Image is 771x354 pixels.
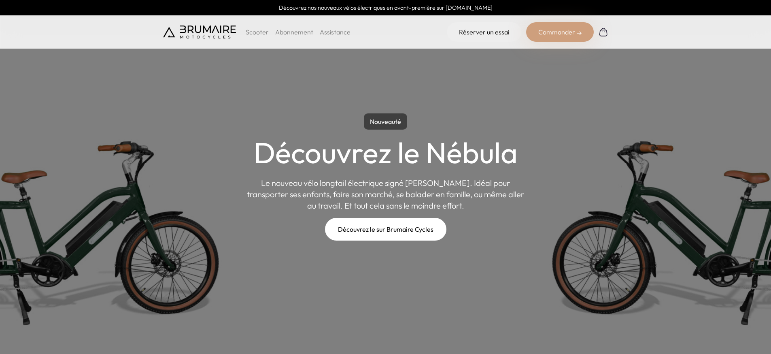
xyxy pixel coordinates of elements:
a: Assistance [320,28,350,36]
img: Panier [599,27,608,37]
a: Abonnement [275,28,313,36]
h1: Découvrez le Nébula [254,136,518,170]
p: Nouveauté [364,113,407,130]
div: Commander [526,22,594,42]
a: Réserver un essai [447,22,521,42]
img: right-arrow-2.png [577,31,582,36]
a: Découvrez le sur Brumaire Cycles [325,218,446,241]
p: Le nouveau vélo longtail électrique signé [PERSON_NAME]. Idéal pour transporter ses enfants, fair... [244,177,527,211]
img: Brumaire Motocycles [163,26,236,38]
p: Scooter [246,27,269,37]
